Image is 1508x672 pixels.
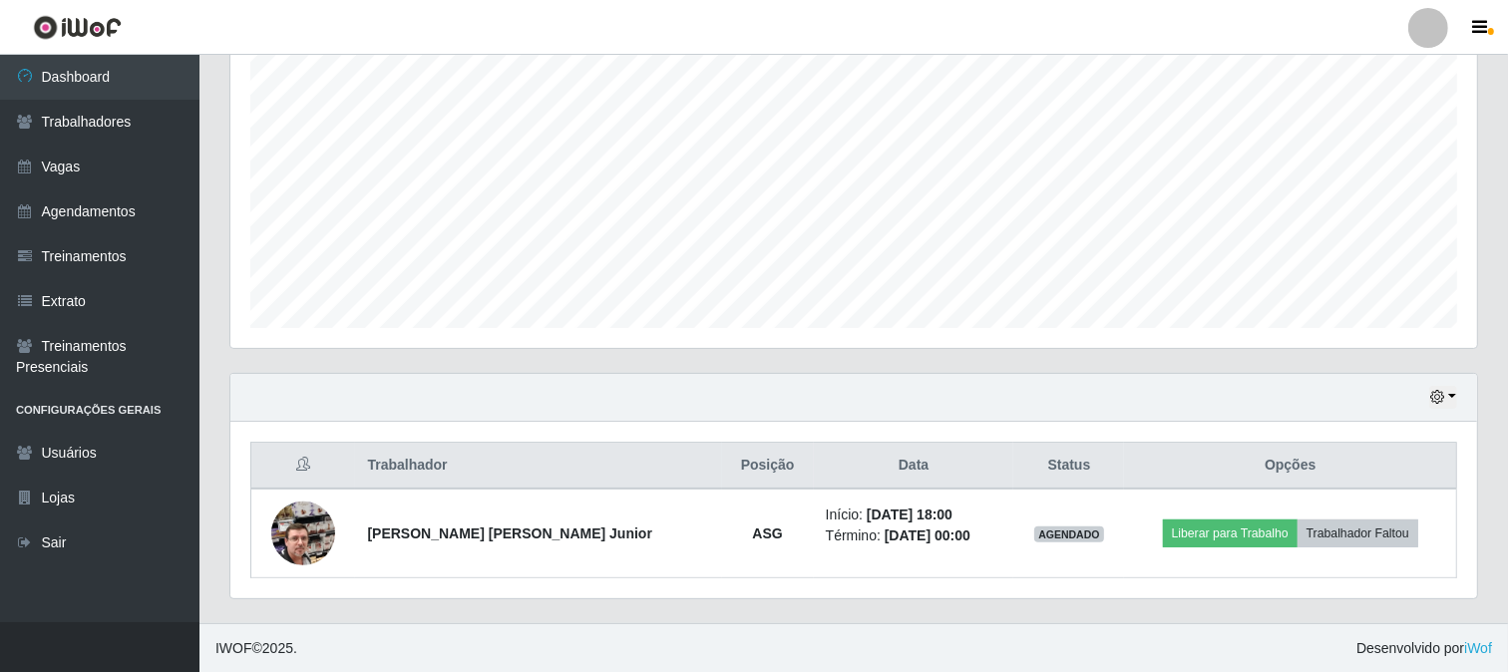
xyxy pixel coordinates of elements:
button: Trabalhador Faltou [1298,519,1418,547]
strong: ASG [752,525,782,541]
th: Data [814,443,1014,490]
th: Posição [722,443,814,490]
th: Status [1013,443,1124,490]
button: Liberar para Trabalho [1163,519,1298,547]
a: iWof [1464,640,1492,656]
span: Desenvolvido por [1356,638,1492,659]
li: Término: [826,525,1002,546]
img: CoreUI Logo [33,15,122,40]
strong: [PERSON_NAME] [PERSON_NAME] Junior [367,525,651,541]
span: © 2025 . [215,638,297,659]
span: AGENDADO [1034,526,1104,542]
span: IWOF [215,640,252,656]
li: Início: [826,504,1002,525]
time: [DATE] 00:00 [885,527,970,543]
img: 1699235527028.jpeg [271,477,335,590]
time: [DATE] 18:00 [867,506,952,522]
th: Opções [1124,443,1456,490]
th: Trabalhador [355,443,721,490]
